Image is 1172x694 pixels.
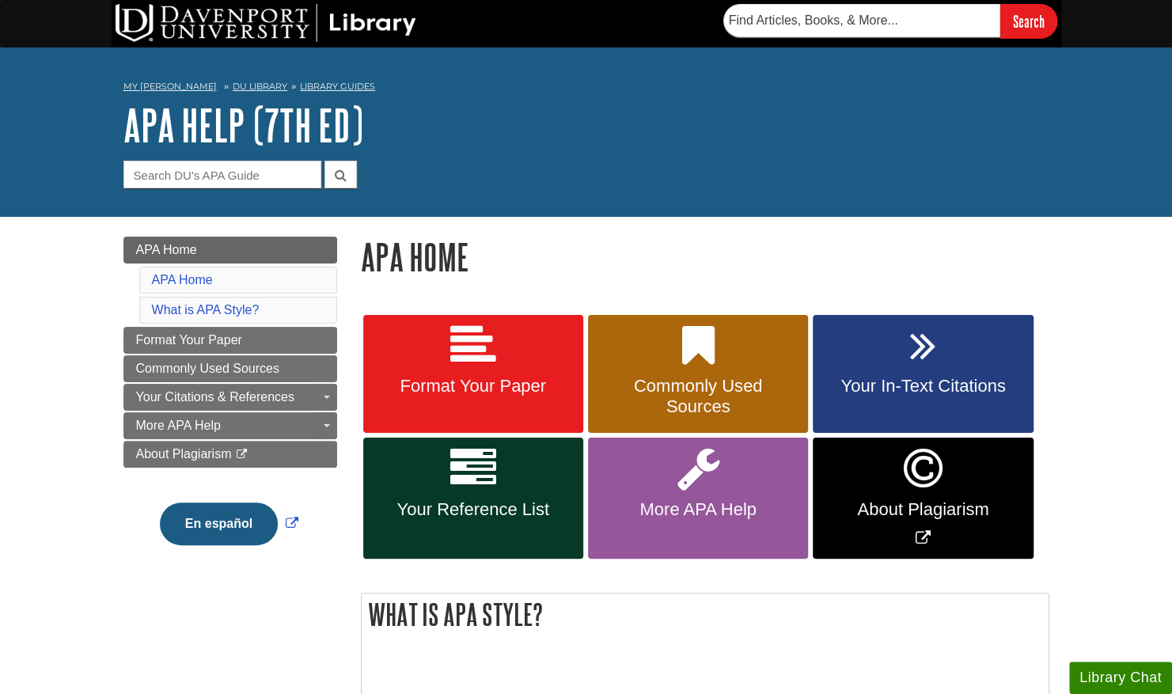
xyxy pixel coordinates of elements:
span: Your Reference List [375,499,571,520]
span: More APA Help [136,419,221,432]
a: Your In-Text Citations [813,315,1033,434]
button: Library Chat [1069,662,1172,694]
span: APA Home [136,243,197,256]
a: Link opens in new window [156,517,302,530]
nav: breadcrumb [123,76,1049,101]
span: Your In-Text Citations [825,376,1021,396]
span: Commonly Used Sources [600,376,796,417]
a: Link opens in new window [813,438,1033,559]
a: Format Your Paper [363,315,583,434]
a: APA Help (7th Ed) [123,100,363,150]
a: Commonly Used Sources [588,315,808,434]
a: Commonly Used Sources [123,355,337,382]
a: Format Your Paper [123,327,337,354]
h1: APA Home [361,237,1049,277]
input: Find Articles, Books, & More... [723,4,1000,37]
a: Library Guides [300,81,375,92]
form: Searches DU Library's articles, books, and more [723,4,1057,38]
span: Commonly Used Sources [136,362,279,375]
span: More APA Help [600,499,796,520]
button: En español [160,502,278,545]
h2: What is APA Style? [362,594,1049,635]
a: More APA Help [123,412,337,439]
a: APA Home [123,237,337,264]
a: What is APA Style? [152,303,260,317]
span: Your Citations & References [136,390,294,404]
input: Search DU's APA Guide [123,161,321,188]
input: Search [1000,4,1057,38]
span: About Plagiarism [136,447,232,461]
a: DU Library [233,81,287,92]
a: APA Home [152,273,213,286]
i: This link opens in a new window [235,449,248,460]
a: More APA Help [588,438,808,559]
a: My [PERSON_NAME] [123,80,217,93]
span: Format Your Paper [136,333,242,347]
img: DU Library [116,4,416,42]
span: Format Your Paper [375,376,571,396]
span: About Plagiarism [825,499,1021,520]
div: Guide Page Menu [123,237,337,572]
a: Your Citations & References [123,384,337,411]
a: Your Reference List [363,438,583,559]
a: About Plagiarism [123,441,337,468]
